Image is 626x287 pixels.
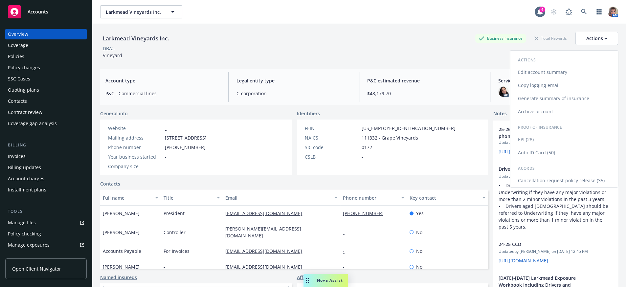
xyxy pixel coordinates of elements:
[165,125,167,131] a: -
[108,153,162,160] div: Year business started
[8,118,57,129] div: Coverage gap analysis
[303,274,312,287] div: Drag to move
[165,134,207,141] span: [STREET_ADDRESS]
[575,32,618,45] button: Actions
[165,163,167,170] span: -
[297,274,339,281] a: Affiliated accounts
[493,110,507,118] span: Notes
[8,85,39,95] div: Quoting plans
[493,121,618,160] div: 25-26 Exposure workbook updated on phone with client [DATE]Updatedby [PERSON_NAME] on [DATE] 12:2...
[8,251,51,261] div: Manage certificates
[5,240,87,250] span: Manage exposures
[108,144,162,151] div: Phone number
[225,210,307,216] a: [EMAIL_ADDRESS][DOMAIN_NAME]
[5,229,87,239] a: Policy checking
[225,264,307,270] a: [EMAIL_ADDRESS][DOMAIN_NAME]
[510,105,618,118] a: Archive account
[547,5,560,18] a: Start snowing
[362,125,456,132] span: [US_EMPLOYER_IDENTIFICATION_NUMBER]
[539,7,545,12] div: 4
[305,153,359,160] div: CSLB
[164,210,185,217] span: President
[608,7,618,17] img: photo
[103,229,140,236] span: [PERSON_NAME]
[28,9,48,14] span: Accounts
[5,51,87,62] a: Policies
[164,248,190,254] span: For Invoices
[8,40,28,51] div: Coverage
[5,85,87,95] a: Quoting plans
[103,194,151,201] div: Full name
[577,5,591,18] a: Search
[498,86,509,97] img: photo
[499,241,596,248] span: 24-25 CCD
[5,162,87,173] a: Billing updates
[362,153,363,160] span: -
[8,217,36,228] div: Manage files
[416,229,422,236] span: No
[8,29,28,39] div: Overview
[343,248,350,254] a: -
[108,163,162,170] div: Company size
[305,125,359,132] div: FEIN
[510,174,618,187] a: Cancellation request-policy release (35)
[103,52,122,58] span: Vineyard
[8,229,41,239] div: Policy checking
[499,173,613,179] span: Updated by [PERSON_NAME] on [DATE] 4:14 PM
[5,29,87,39] a: Overview
[8,185,46,195] div: Installment plans
[343,194,397,201] div: Phone number
[343,210,389,216] a: [PHONE_NUMBER]
[499,140,613,145] span: Updated by [PERSON_NAME] on [DATE] 12:27 PM
[5,217,87,228] a: Manage files
[493,235,618,269] div: 24-25 CCDUpdatedby [PERSON_NAME] on [DATE] 12:45 PM[URL][DOMAIN_NAME]
[531,34,570,42] div: Total Rewards
[499,249,613,254] span: Updated by [PERSON_NAME] on [DATE] 12:45 PM
[164,229,186,236] span: Controller
[5,62,87,73] a: Policy changes
[103,263,140,270] span: [PERSON_NAME]
[493,160,618,235] div: Driver GuidelinesUpdatedby [PERSON_NAME] on [DATE] 4:14 PM• Drivers over 20 should be referred to...
[100,190,161,206] button: Full name
[108,134,162,141] div: Mailing address
[236,90,351,97] span: C-corporation
[5,107,87,118] a: Contract review
[5,40,87,51] a: Coverage
[5,142,87,148] div: Billing
[105,90,220,97] span: P&C - Commercial lines
[305,144,359,151] div: SIC code
[164,263,165,270] span: -
[165,144,206,151] span: [PHONE_NUMBER]
[510,146,618,159] a: Auto ID Card (50)
[225,194,330,201] div: Email
[5,151,87,162] a: Invoices
[225,226,301,239] a: [PERSON_NAME][EMAIL_ADDRESS][DOMAIN_NAME]
[8,51,24,62] div: Policies
[5,74,87,84] a: SSC Cases
[499,126,596,140] span: 25-26 Exposure workbook updated on phone with client [DATE]
[499,148,548,155] a: [URL][DOMAIN_NAME]
[105,77,220,84] span: Account type
[8,162,41,173] div: Billing updates
[586,32,607,45] div: Actions
[103,210,140,217] span: [PERSON_NAME]
[5,173,87,184] a: Account charges
[510,79,618,92] a: Copy logging email
[499,257,548,264] a: [URL][DOMAIN_NAME]
[225,248,307,254] a: [EMAIL_ADDRESS][DOMAIN_NAME]
[475,34,526,42] div: Business Insurance
[562,5,575,18] a: Report a Bug
[106,9,163,15] span: Larkmead Vineyards Inc.
[499,166,596,172] span: Driver Guidelines
[518,124,562,130] span: Proof of Insurance
[362,144,372,151] span: 0172
[5,251,87,261] a: Manage certificates
[103,45,115,52] div: DBA: -
[410,194,478,201] div: Key contact
[164,194,213,201] div: Title
[5,118,87,129] a: Coverage gap analysis
[8,240,50,250] div: Manage exposures
[592,5,606,18] a: Switch app
[100,180,120,187] a: Contacts
[518,57,536,63] span: Actions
